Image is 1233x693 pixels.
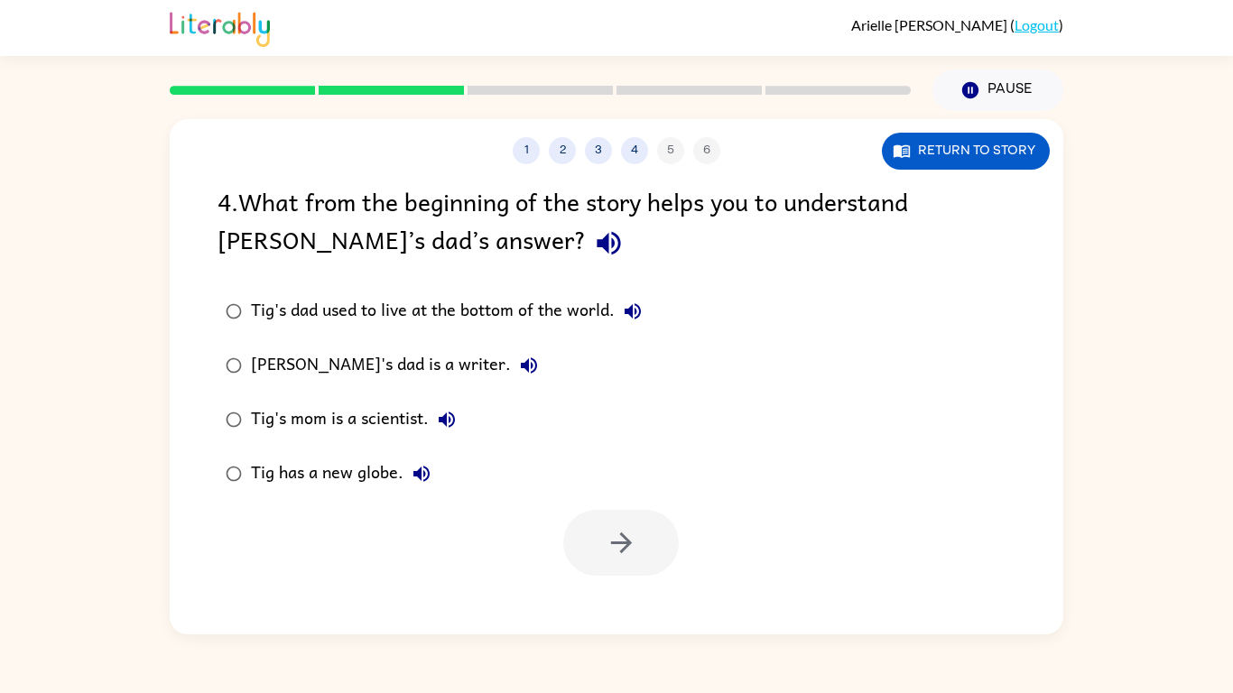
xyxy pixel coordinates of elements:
[251,293,651,329] div: Tig's dad used to live at the bottom of the world.
[851,16,1063,33] div: ( )
[511,347,547,383] button: [PERSON_NAME]'s dad is a writer.
[615,293,651,329] button: Tig's dad used to live at the bottom of the world.
[251,347,547,383] div: [PERSON_NAME]'s dad is a writer.
[882,133,1050,170] button: Return to story
[218,182,1015,266] div: 4 . What from the beginning of the story helps you to understand [PERSON_NAME]’s dad’s answer?
[251,402,465,438] div: Tig's mom is a scientist.
[585,137,612,164] button: 3
[429,402,465,438] button: Tig's mom is a scientist.
[549,137,576,164] button: 2
[932,69,1063,111] button: Pause
[403,456,440,492] button: Tig has a new globe.
[1015,16,1059,33] a: Logout
[251,456,440,492] div: Tig has a new globe.
[170,7,270,47] img: Literably
[621,137,648,164] button: 4
[513,137,540,164] button: 1
[851,16,1010,33] span: Arielle [PERSON_NAME]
